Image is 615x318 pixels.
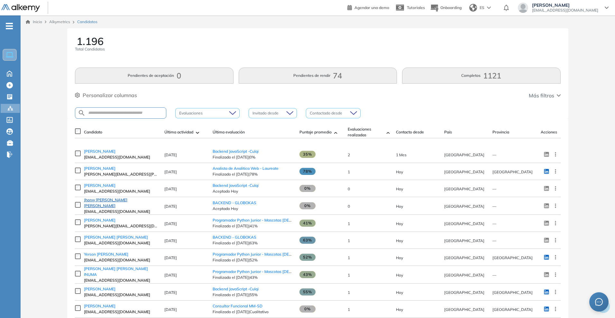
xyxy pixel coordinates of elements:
span: 1 [348,238,350,243]
img: [missing "en.ARROW_ALT" translation] [387,132,390,134]
span: [EMAIL_ADDRESS][DOMAIN_NAME] [84,309,158,315]
span: Finalizado el [DATE] | Cualitativo [213,309,293,315]
span: 55% [299,288,316,295]
a: Backend JavaScript -Culqi [213,149,259,154]
a: Yerson [PERSON_NAME] [84,251,158,257]
span: [PERSON_NAME] [84,166,115,171]
span: 17-Sep-2025 [396,290,403,295]
span: [PERSON_NAME][EMAIL_ADDRESS][DOMAIN_NAME] [84,223,158,229]
span: 1 [348,255,350,260]
span: — [492,204,496,209]
span: Total Candidatos [75,46,105,52]
span: — [492,186,496,191]
a: Inicio [26,19,42,25]
img: [missing "en.ARROW_ALT" translation] [196,132,199,134]
span: Alkymetrics [49,19,70,24]
span: [GEOGRAPHIC_DATA] [444,273,484,277]
a: Backend JavaScript -Culqi [213,286,259,291]
span: [DATE] [164,204,177,209]
img: SEARCH_ALT [78,109,86,117]
span: 30-Jul-2025 [396,152,407,157]
span: [DATE] [164,290,177,295]
span: [GEOGRAPHIC_DATA] [444,238,484,243]
button: Pendientes de aceptación0 [75,68,233,84]
span: Finalizado el [DATE] | 63% [213,240,293,246]
span: Aceptado Hoy [213,188,293,194]
span: 0% [299,185,316,192]
a: Jhorvy [PERSON_NAME] [PERSON_NAME] [84,197,158,209]
span: Finalizado el [DATE] | 41% [213,223,293,229]
span: 0% [299,305,316,313]
span: [DATE] [164,152,177,157]
a: Programador Python Junior - Mascotas [DEMOGRAPHIC_DATA] [213,252,326,257]
span: Personalizar columnas [83,91,137,99]
span: [EMAIL_ADDRESS][DOMAIN_NAME] [84,240,158,246]
span: [GEOGRAPHIC_DATA] [444,307,484,312]
span: [EMAIL_ADDRESS][DOMAIN_NAME] [84,277,158,283]
span: Finalizado el [DATE] | 0% [213,154,293,160]
span: País [444,129,452,135]
span: [PERSON_NAME] [PERSON_NAME] INUMA [84,266,148,277]
button: Más filtros [529,92,561,99]
span: 1 [348,273,350,277]
a: Programador Python Junior - Mascotas [DEMOGRAPHIC_DATA] [213,218,326,223]
span: [EMAIL_ADDRESS][DOMAIN_NAME] [84,154,158,160]
button: Pendientes de rendir74 [239,68,397,84]
span: Candidato [84,129,102,135]
img: [missing "en.ARROW_ALT" translation] [334,132,337,134]
span: [EMAIL_ADDRESS][DOMAIN_NAME] [84,257,158,263]
span: Analista de Analitica Web - Laureate [213,166,279,171]
span: 17-Sep-2025 [396,204,403,209]
span: [GEOGRAPHIC_DATA] [444,221,484,226]
span: Backend JavaScript -Culqi [213,183,259,188]
span: [EMAIL_ADDRESS][DOMAIN_NAME] [532,8,598,13]
span: [PERSON_NAME] [532,3,598,8]
span: [GEOGRAPHIC_DATA] [444,152,484,157]
a: [PERSON_NAME] [84,183,158,188]
span: 2 [348,152,350,157]
span: 52% [299,254,316,261]
a: Programador Python Junior - Mascotas [DEMOGRAPHIC_DATA] [213,269,326,274]
span: Onboarding [440,5,462,10]
span: ES [480,5,484,11]
span: [PERSON_NAME] [84,183,115,188]
span: [GEOGRAPHIC_DATA] [492,255,533,260]
button: Completos1121 [402,68,560,84]
span: 1 [348,307,350,312]
span: 0% [299,202,316,209]
span: message [595,298,603,306]
span: Aceptado Hoy [213,206,293,212]
span: 17-Sep-2025 [396,169,403,174]
a: [PERSON_NAME] [84,166,158,171]
span: 17-Sep-2025 [396,255,403,260]
span: [DATE] [164,255,177,260]
span: Finalizado el [DATE] | 52% [213,257,293,263]
span: [GEOGRAPHIC_DATA] [444,255,484,260]
span: 43% [299,271,316,278]
a: BACKEND - GLOBOKAS [213,235,256,240]
span: [EMAIL_ADDRESS][DOMAIN_NAME] [84,292,158,298]
span: [GEOGRAPHIC_DATA] [444,290,484,295]
i: - [6,25,13,27]
img: world [469,4,477,12]
span: Consultor Funcional MM-SD [213,304,262,308]
span: Finalizado el [DATE] | 55% [213,292,293,298]
a: [PERSON_NAME] [PERSON_NAME] INUMA [84,266,158,277]
span: [EMAIL_ADDRESS][DOMAIN_NAME] [84,188,158,194]
span: 0 [348,186,350,191]
span: [DATE] [164,307,177,312]
span: Finalizado el [DATE] | 78% [213,171,293,177]
span: 1.196 [77,36,104,46]
span: Finalizado el [DATE] | 43% [213,275,293,280]
span: — [492,221,496,226]
span: 1 [348,221,350,226]
button: Onboarding [430,1,462,15]
span: [PERSON_NAME] [84,149,115,154]
span: [PERSON_NAME][EMAIL_ADDRESS][PERSON_NAME][DOMAIN_NAME] [84,171,158,177]
span: Acciones [541,129,557,135]
span: [DATE] [164,238,177,243]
